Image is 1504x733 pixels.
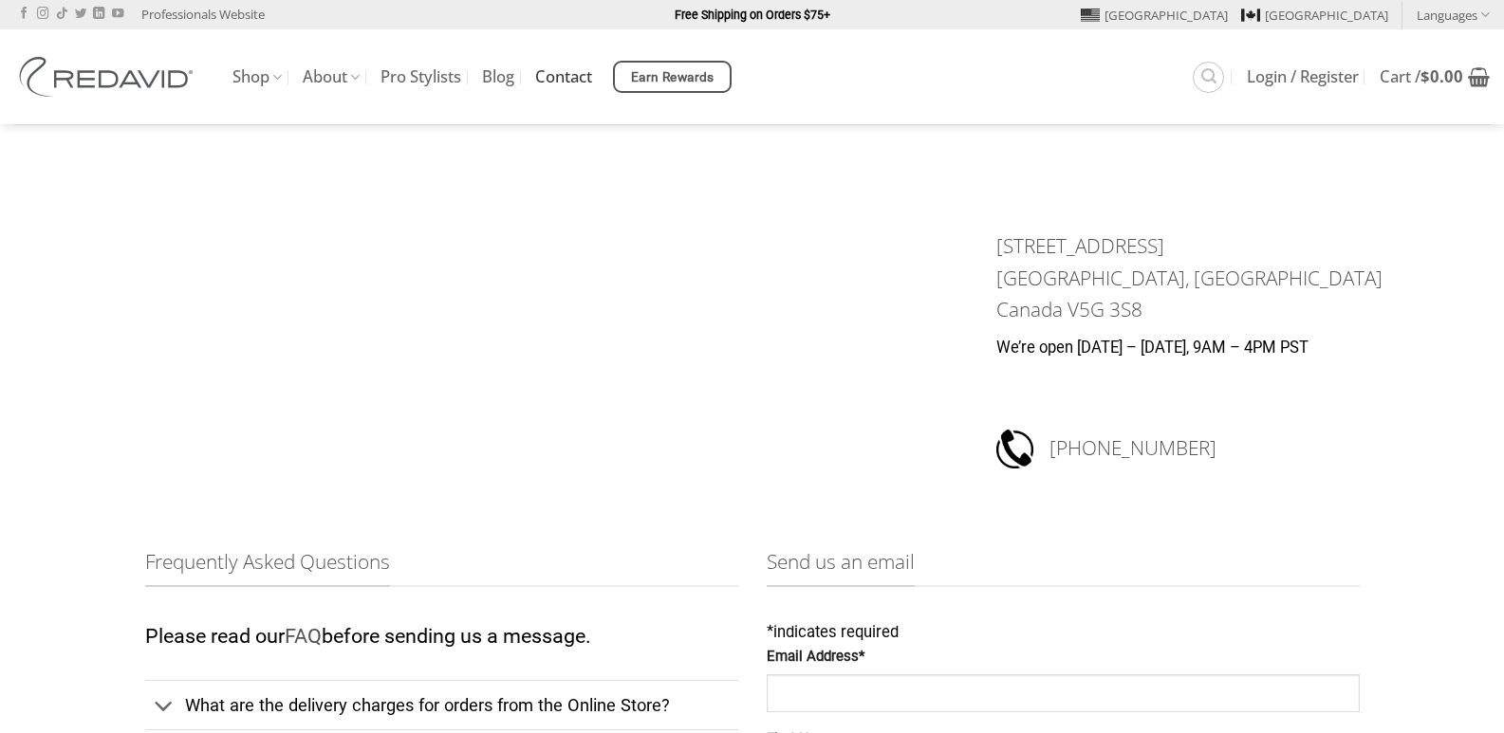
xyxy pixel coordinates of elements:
[1417,1,1490,28] a: Languages
[145,546,390,587] span: Frequently Asked Questions
[1380,69,1463,84] span: Cart /
[535,60,592,94] a: Contact
[1380,56,1490,98] a: View cart
[767,546,915,587] span: Send us an email
[996,230,1410,325] h3: [STREET_ADDRESS] [GEOGRAPHIC_DATA], [GEOGRAPHIC_DATA] Canada V5G 3S8
[18,8,29,21] a: Follow on Facebook
[482,60,514,94] a: Blog
[675,8,830,22] strong: Free Shipping on Orders $75+
[1193,62,1224,93] a: Search
[112,8,123,21] a: Follow on YouTube
[1420,65,1463,87] bdi: 0.00
[145,620,738,653] p: Please read our before sending us a message.
[1049,427,1410,470] h3: [PHONE_NUMBER]
[303,59,360,96] a: About
[996,336,1410,361] p: We’re open [DATE] – [DATE], 9AM – 4PM PST
[613,61,732,93] a: Earn Rewards
[185,695,670,715] span: What are the delivery charges for orders from the Online Store?
[381,60,461,94] a: Pro Stylists
[1081,1,1228,29] a: [GEOGRAPHIC_DATA]
[145,680,738,729] a: Toggle What are the delivery charges for orders from the Online Store?
[1420,65,1430,87] span: $
[767,620,1360,646] div: indicates required
[767,646,1360,669] label: Email Address
[37,8,48,21] a: Follow on Instagram
[232,59,282,96] a: Shop
[1247,69,1359,84] span: Login / Register
[75,8,86,21] a: Follow on Twitter
[56,8,67,21] a: Follow on TikTok
[285,624,322,648] a: FAQ
[1241,1,1388,29] a: [GEOGRAPHIC_DATA]
[14,57,204,97] img: REDAVID Salon Products | United States
[93,8,104,21] a: Follow on LinkedIn
[145,686,184,727] button: Toggle
[1247,60,1359,94] a: Login / Register
[631,67,715,88] span: Earn Rewards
